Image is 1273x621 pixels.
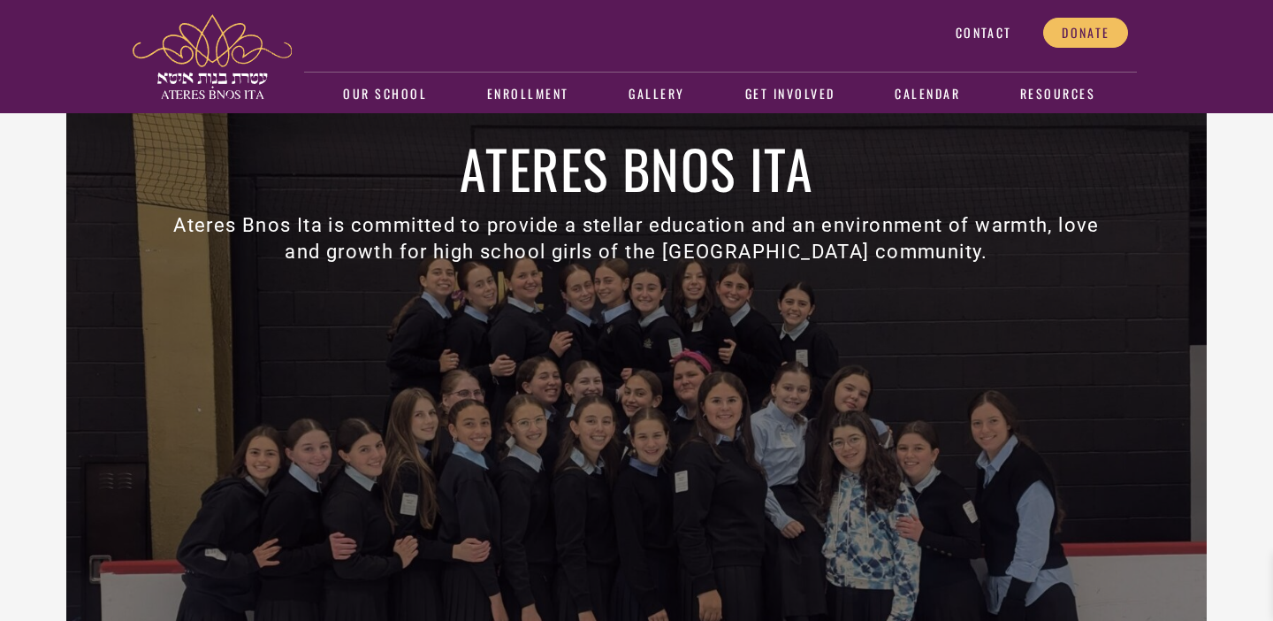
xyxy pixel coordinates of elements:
img: ateres [133,14,292,99]
h1: Ateres Bnos Ita [161,142,1112,195]
a: Contact [937,18,1030,48]
a: Calendar [882,74,973,115]
h3: Ateres Bnos Ita is committed to provide a stellar education and an environment of warmth, love an... [161,212,1112,265]
a: Get Involved [732,74,848,115]
a: Our School [331,74,440,115]
a: Enrollment [474,74,582,115]
span: Contact [956,25,1011,41]
span: Donate [1062,25,1109,41]
a: Donate [1043,18,1128,48]
a: Resources [1008,74,1109,115]
a: Gallery [616,74,697,115]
